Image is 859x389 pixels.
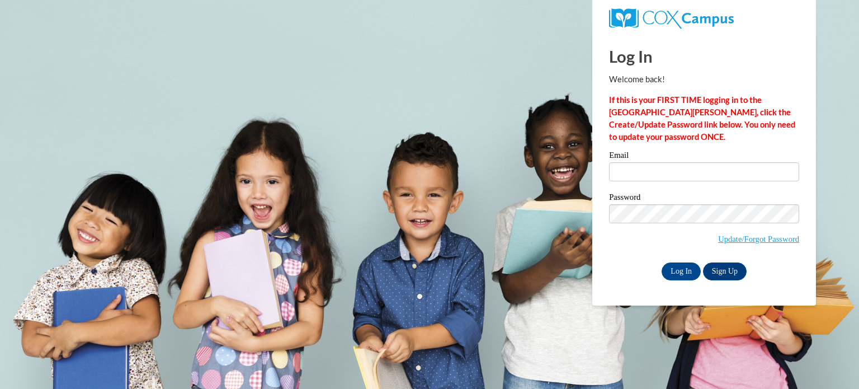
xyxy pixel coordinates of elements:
[609,45,799,68] h1: Log In
[609,13,734,22] a: COX Campus
[609,95,795,142] strong: If this is your FIRST TIME logging in to the [GEOGRAPHIC_DATA][PERSON_NAME], click the Create/Upd...
[609,193,799,204] label: Password
[718,235,799,243] a: Update/Forgot Password
[609,73,799,86] p: Welcome back!
[609,151,799,162] label: Email
[662,263,701,280] input: Log In
[609,8,734,29] img: COX Campus
[703,263,747,280] a: Sign Up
